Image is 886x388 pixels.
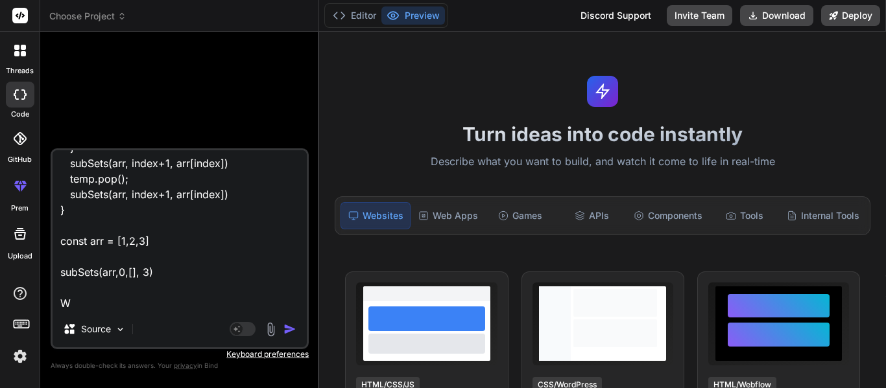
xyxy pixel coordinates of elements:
[740,5,813,26] button: Download
[49,10,126,23] span: Choose Project
[11,203,29,214] label: prem
[486,202,555,229] div: Games
[81,323,111,336] p: Source
[115,324,126,335] img: Pick Models
[8,251,32,262] label: Upload
[557,202,626,229] div: APIs
[283,323,296,336] img: icon
[11,109,29,120] label: code
[263,322,278,337] img: attachment
[821,5,880,26] button: Deploy
[341,202,411,229] div: Websites
[9,345,31,367] img: settings
[573,5,659,26] div: Discord Support
[710,202,779,229] div: Tools
[6,65,34,76] label: threads
[51,349,309,359] p: Keyboard preferences
[8,154,32,165] label: GitHub
[629,202,708,229] div: Components
[174,361,197,369] span: privacy
[413,202,483,229] div: Web Apps
[667,5,732,26] button: Invite Team
[51,359,309,372] p: Always double-check its answers. Your in Bind
[328,6,381,25] button: Editor
[782,202,865,229] div: Internal Tools
[327,122,878,146] h1: Turn ideas into code instantly
[53,150,307,311] textarea: function subSets(arr, index, temp, n){ if(arr.length === n){ temp.push(arr[index]) return } subSe...
[327,154,878,170] p: Describe what you want to build, and watch it come to life in real-time
[381,6,445,25] button: Preview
